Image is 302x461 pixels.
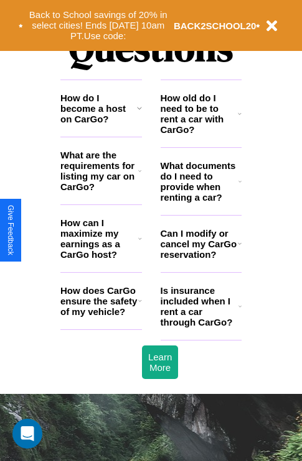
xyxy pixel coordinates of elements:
h3: What documents do I need to provide when renting a car? [161,160,239,203]
h3: Can I modify or cancel my CarGo reservation? [161,228,238,260]
h3: How do I become a host on CarGo? [60,93,137,124]
h3: How can I maximize my earnings as a CarGo host? [60,217,138,260]
div: Open Intercom Messenger [12,419,42,449]
h3: How does CarGo ensure the safety of my vehicle? [60,285,138,317]
h3: Is insurance included when I rent a car through CarGo? [161,285,238,327]
h3: What are the requirements for listing my car on CarGo? [60,150,138,192]
button: Learn More [142,345,178,379]
button: Back to School savings of 20% in select cities! Ends [DATE] 10am PT.Use code: [23,6,174,45]
h3: How old do I need to be to rent a car with CarGo? [161,93,238,135]
b: BACK2SCHOOL20 [174,21,257,31]
div: Give Feedback [6,205,15,255]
